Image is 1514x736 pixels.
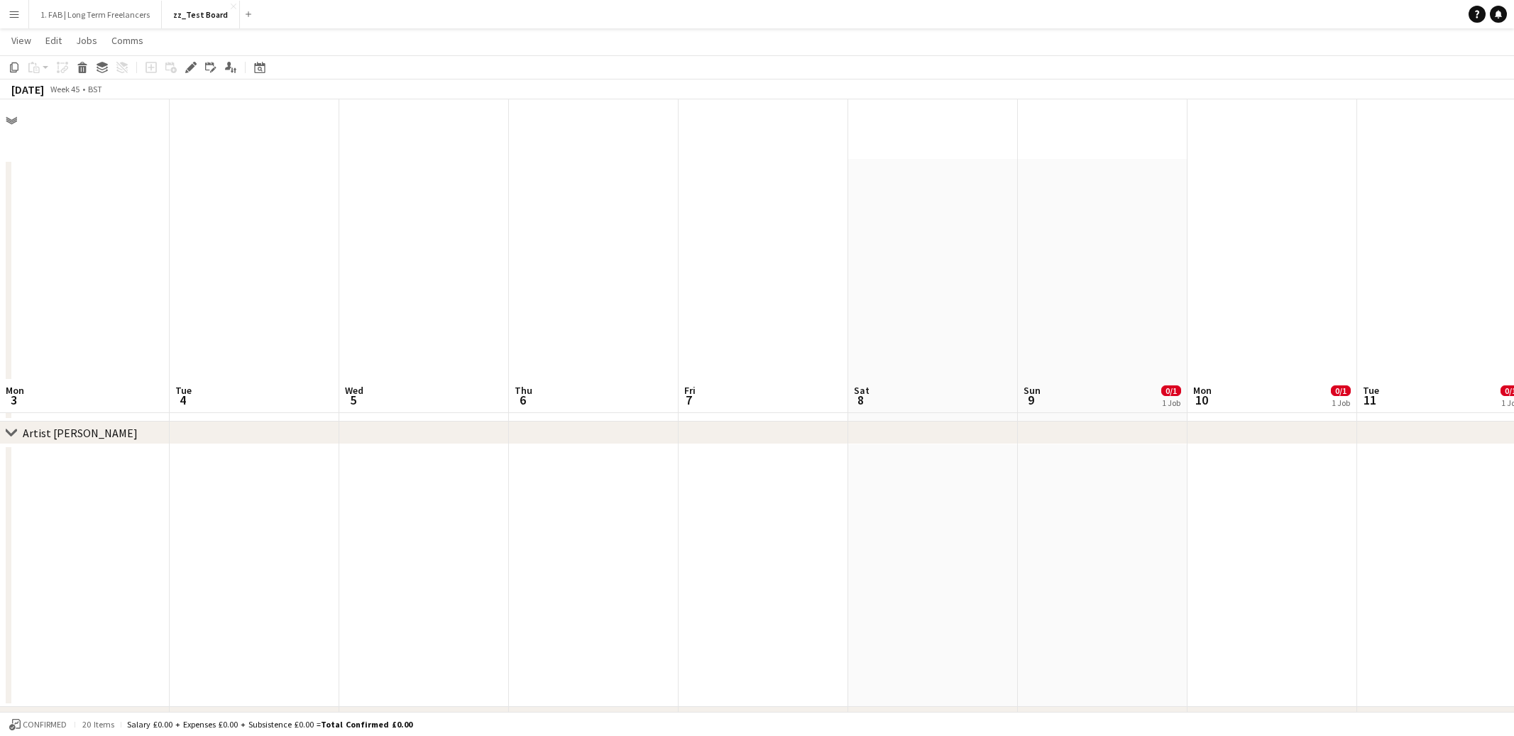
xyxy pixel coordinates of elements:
[23,426,138,440] div: Artist [PERSON_NAME]
[1191,392,1212,408] span: 10
[11,34,31,47] span: View
[23,720,67,730] span: Confirmed
[7,717,69,732] button: Confirmed
[1162,397,1180,408] div: 1 Job
[29,1,162,28] button: 1. FAB | Long Term Freelancers
[1361,392,1379,408] span: 11
[88,84,102,94] div: BST
[1331,385,1351,396] span: 0/1
[1161,385,1181,396] span: 0/1
[512,392,532,408] span: 6
[6,31,37,50] a: View
[76,34,97,47] span: Jobs
[111,34,143,47] span: Comms
[47,84,82,94] span: Week 45
[682,392,696,408] span: 7
[515,384,532,397] span: Thu
[81,719,115,730] span: 20 items
[1193,384,1212,397] span: Mon
[162,1,240,28] button: zz_Test Board
[1021,392,1041,408] span: 9
[127,719,412,730] div: Salary £0.00 + Expenses £0.00 + Subsistence £0.00 =
[684,384,696,397] span: Fri
[1024,384,1041,397] span: Sun
[345,384,363,397] span: Wed
[343,392,363,408] span: 5
[23,711,99,725] div: Health & Safety
[70,31,103,50] a: Jobs
[173,392,192,408] span: 4
[106,31,149,50] a: Comms
[11,82,44,97] div: [DATE]
[4,392,24,408] span: 3
[45,34,62,47] span: Edit
[854,384,870,397] span: Sat
[852,392,870,408] span: 8
[1363,384,1379,397] span: Tue
[175,384,192,397] span: Tue
[6,384,24,397] span: Mon
[321,719,412,730] span: Total Confirmed £0.00
[40,31,67,50] a: Edit
[1332,397,1350,408] div: 1 Job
